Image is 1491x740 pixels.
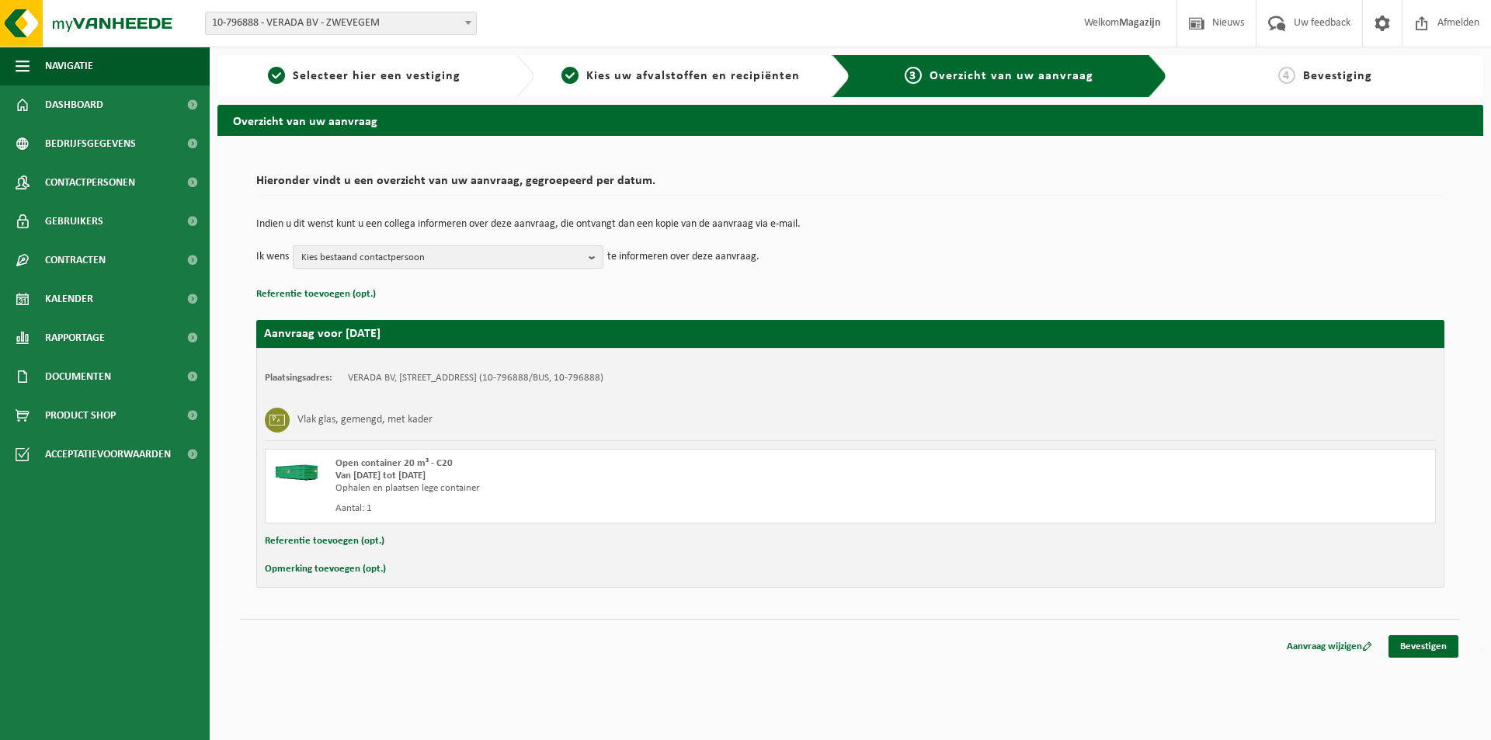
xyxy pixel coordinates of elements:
[1119,17,1161,29] strong: Magazijn
[256,219,1444,230] p: Indien u dit wenst kunt u een collega informeren over deze aanvraag, die ontvangt dan een kopie v...
[335,482,912,495] div: Ophalen en plaatsen lege container
[1303,70,1372,82] span: Bevestiging
[205,12,477,35] span: 10-796888 - VERADA BV - ZWEVEGEM
[335,458,453,468] span: Open container 20 m³ - C20
[265,559,386,579] button: Opmerking toevoegen (opt.)
[45,357,111,396] span: Documenten
[273,457,320,481] img: HK-XC-20-GN-00.png
[45,435,171,474] span: Acceptatievoorwaarden
[45,163,135,202] span: Contactpersonen
[607,245,759,269] p: te informeren over deze aanvraag.
[335,502,912,515] div: Aantal: 1
[265,531,384,551] button: Referentie toevoegen (opt.)
[335,471,426,481] strong: Van [DATE] tot [DATE]
[1388,635,1458,658] a: Bevestigen
[1278,67,1295,84] span: 4
[586,70,800,82] span: Kies uw afvalstoffen en recipiënten
[225,67,503,85] a: 1Selecteer hier een vestiging
[256,284,376,304] button: Referentie toevoegen (opt.)
[45,396,116,435] span: Product Shop
[45,124,136,163] span: Bedrijfsgegevens
[561,67,579,84] span: 2
[348,372,603,384] td: VERADA BV, [STREET_ADDRESS] (10-796888/BUS, 10-796888)
[45,318,105,357] span: Rapportage
[542,67,820,85] a: 2Kies uw afvalstoffen en recipiënten
[45,85,103,124] span: Dashboard
[301,246,582,269] span: Kies bestaand contactpersoon
[45,202,103,241] span: Gebruikers
[264,328,381,340] strong: Aanvraag voor [DATE]
[45,241,106,280] span: Contracten
[293,245,603,269] button: Kies bestaand contactpersoon
[297,408,433,433] h3: Vlak glas, gemengd, met kader
[293,70,461,82] span: Selecteer hier een vestiging
[206,12,476,34] span: 10-796888 - VERADA BV - ZWEVEGEM
[268,67,285,84] span: 1
[256,245,289,269] p: Ik wens
[1275,635,1384,658] a: Aanvraag wijzigen
[256,175,1444,196] h2: Hieronder vindt u een overzicht van uw aanvraag, gegroepeerd per datum.
[217,105,1483,135] h2: Overzicht van uw aanvraag
[265,373,332,383] strong: Plaatsingsadres:
[45,47,93,85] span: Navigatie
[930,70,1093,82] span: Overzicht van uw aanvraag
[905,67,922,84] span: 3
[45,280,93,318] span: Kalender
